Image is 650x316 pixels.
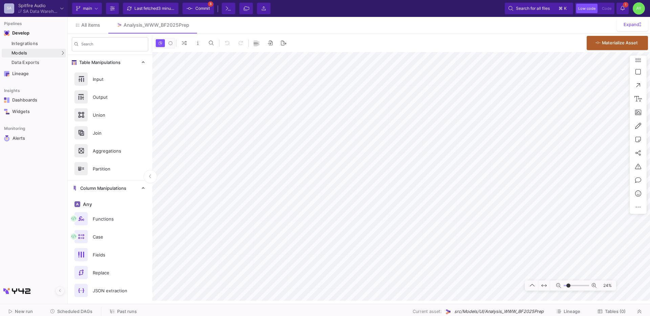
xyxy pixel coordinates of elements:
[2,58,66,67] a: Data Exports
[68,55,152,70] mat-expansion-panel-header: Table Manipulations
[89,286,135,296] div: JSON extraction
[12,30,22,36] div: Develop
[68,264,152,281] button: Replace
[4,97,9,103] img: Navigation icon
[587,36,648,50] button: Materialize Asset
[516,3,550,14] span: Search for all files
[454,308,544,315] span: src/Models/UI/Analysis_WWW_BF2025Prep
[576,4,598,13] button: Low code
[445,308,452,315] img: UI Model
[4,109,9,114] img: Navigation icon
[559,4,563,13] span: ⌘
[68,142,152,160] button: Aggregations
[68,70,152,88] button: Input
[18,3,58,8] div: Spitfire Audio
[12,41,64,46] div: Integrations
[505,3,573,14] button: Search for all files⌘k
[182,3,214,14] button: Commit
[89,268,135,278] div: Replace
[4,3,14,14] div: SA
[623,2,628,7] span: 1
[116,22,122,28] img: Tab icon
[77,60,121,65] span: Table Manipulations
[68,88,152,106] button: Output
[72,3,102,14] button: main
[557,4,569,13] button: ⌘k
[89,214,135,224] div: Functions
[195,3,210,14] span: Commit
[12,60,64,65] div: Data Exports
[602,40,638,45] span: Materialize Asset
[23,9,58,14] div: SA Data Warehouse
[89,232,135,242] div: Case
[123,3,178,14] button: Last fetched3 minutes ago
[2,39,66,48] a: Integrations
[89,250,135,260] div: Fields
[599,280,614,292] span: 24%
[68,210,152,228] button: Functions
[89,92,135,102] div: Output
[68,181,152,196] mat-expansion-panel-header: Column Manipulations
[117,309,137,314] span: Past runs
[600,4,613,13] button: Code
[2,28,66,39] mat-expansion-panel-header: Navigation iconDevelop
[89,146,135,156] div: Aggregations
[81,22,100,28] span: All items
[12,50,27,56] span: Models
[12,71,56,76] div: Lineage
[78,186,126,191] span: Column Manipulations
[578,6,595,11] span: Low code
[68,281,152,299] button: JSON extraction
[2,133,66,144] a: Navigation iconAlerts
[124,22,189,28] div: Analysis_WWW_BF2025Prep
[2,95,66,106] a: Navigation iconDashboards
[4,30,9,36] img: Navigation icon
[89,164,135,174] div: Partition
[68,246,152,264] button: Fields
[631,2,645,15] button: AY
[68,124,152,142] button: Join
[633,2,645,15] div: AY
[4,71,9,76] img: Navigation icon
[89,74,135,84] div: Input
[15,309,33,314] span: New run
[564,4,567,13] span: k
[89,110,135,120] div: Union
[616,3,629,14] button: 1
[2,106,66,117] a: Navigation iconWidgets
[413,308,442,315] span: Current asset:
[4,135,10,141] img: Navigation icon
[68,228,152,246] button: Case
[83,3,92,14] span: main
[68,160,152,178] button: Partition
[81,43,146,48] input: Search
[57,309,92,314] span: Scheduled DAGs
[2,68,66,79] a: Navigation iconLineage
[68,106,152,124] button: Union
[602,6,611,11] span: Code
[134,3,175,14] div: Last fetched
[12,97,56,103] div: Dashboards
[13,135,57,141] div: Alerts
[68,70,152,180] div: Table Manipulations
[89,128,135,138] div: Join
[158,6,185,11] span: 3 minutes ago
[12,109,56,114] div: Widgets
[564,309,580,314] span: Lineage
[82,202,92,207] span: Any
[605,309,626,314] span: Tables (0)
